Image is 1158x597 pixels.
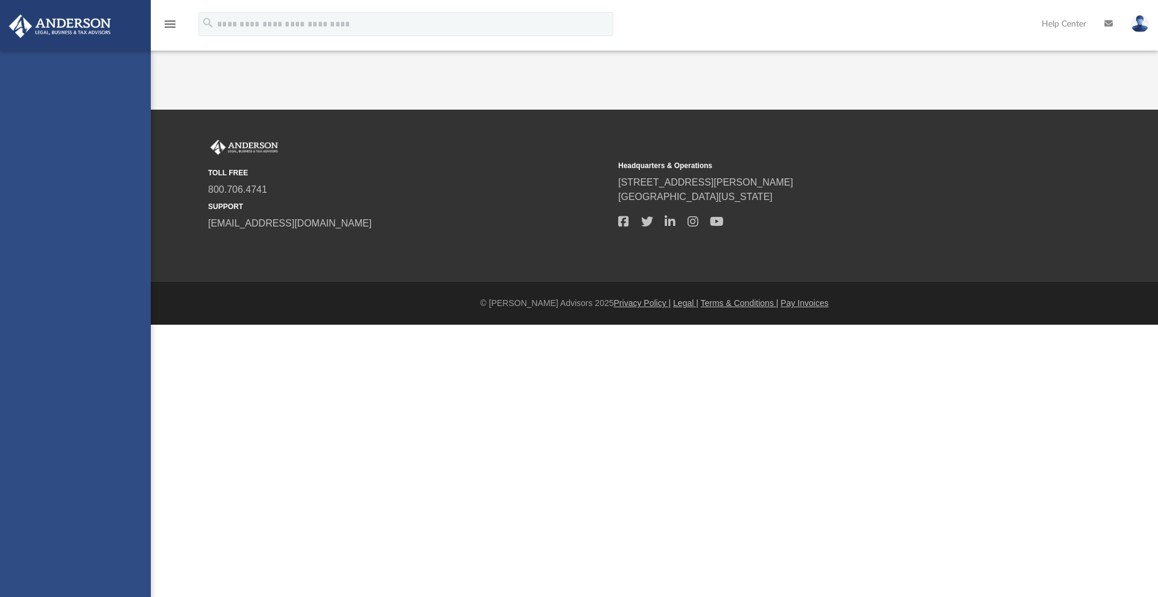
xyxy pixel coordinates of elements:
div: © [PERSON_NAME] Advisors 2025 [151,297,1158,310]
i: search [201,16,215,30]
img: Anderson Advisors Platinum Portal [208,140,280,155]
a: Privacy Policy | [614,298,671,308]
a: [STREET_ADDRESS][PERSON_NAME] [618,177,793,187]
a: Legal | [673,298,698,308]
a: [EMAIL_ADDRESS][DOMAIN_NAME] [208,218,372,228]
a: Terms & Conditions | [701,298,779,308]
a: Pay Invoices [780,298,828,308]
a: 800.706.4741 [208,184,267,195]
a: [GEOGRAPHIC_DATA][US_STATE] [618,192,773,202]
small: SUPPORT [208,201,610,212]
i: menu [163,17,177,31]
small: Headquarters & Operations [618,160,1020,171]
small: TOLL FREE [208,167,610,178]
img: Anderson Advisors Platinum Portal [5,14,115,38]
a: menu [163,23,177,31]
img: User Pic [1131,15,1149,33]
